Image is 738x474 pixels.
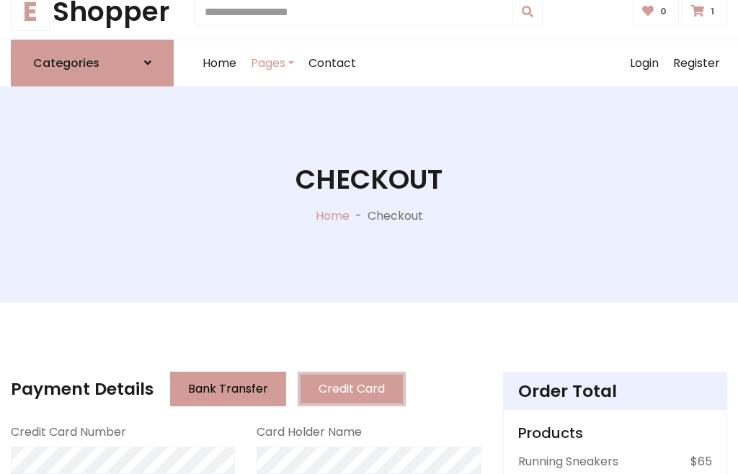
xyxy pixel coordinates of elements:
[301,40,363,86] a: Contact
[257,424,362,441] label: Card Holder Name
[518,381,712,401] h4: Order Total
[244,40,301,86] a: Pages
[657,5,670,18] span: 0
[11,40,174,86] a: Categories
[170,372,286,406] button: Bank Transfer
[350,207,368,225] p: -
[195,40,244,86] a: Home
[295,164,443,196] h1: Checkout
[707,5,718,18] span: 1
[316,207,350,224] a: Home
[11,424,126,441] label: Credit Card Number
[298,372,406,406] button: Credit Card
[11,379,154,399] h4: Payment Details
[33,56,99,70] h6: Categories
[518,453,618,470] p: Running Sneakers
[518,424,712,442] h5: Products
[666,40,727,86] a: Register
[623,40,666,86] a: Login
[690,453,712,470] p: $65
[368,207,423,225] p: Checkout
